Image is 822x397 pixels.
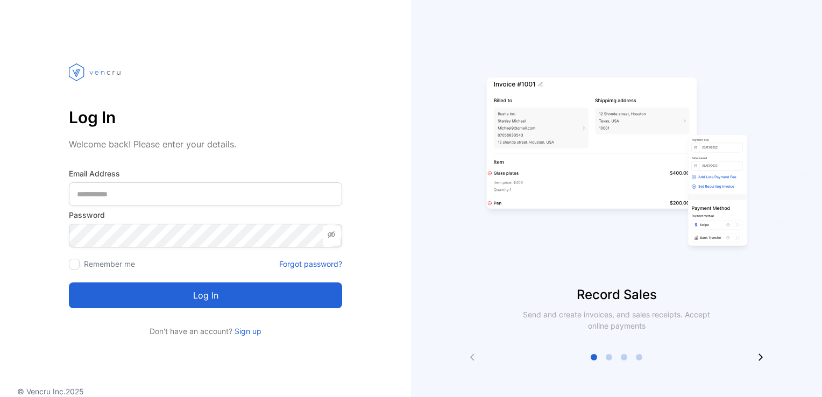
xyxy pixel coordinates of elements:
[411,285,822,304] p: Record Sales
[69,282,342,308] button: Log in
[69,104,342,130] p: Log In
[69,43,123,101] img: vencru logo
[232,327,261,336] a: Sign up
[279,258,342,270] a: Forgot password?
[69,168,342,179] label: Email Address
[513,309,720,331] p: Send and create invoices, and sales receipts. Accept online payments
[69,209,342,221] label: Password
[482,43,751,285] img: slider image
[84,259,135,268] label: Remember me
[69,138,342,151] p: Welcome back! Please enter your details.
[69,325,342,337] p: Don't have an account?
